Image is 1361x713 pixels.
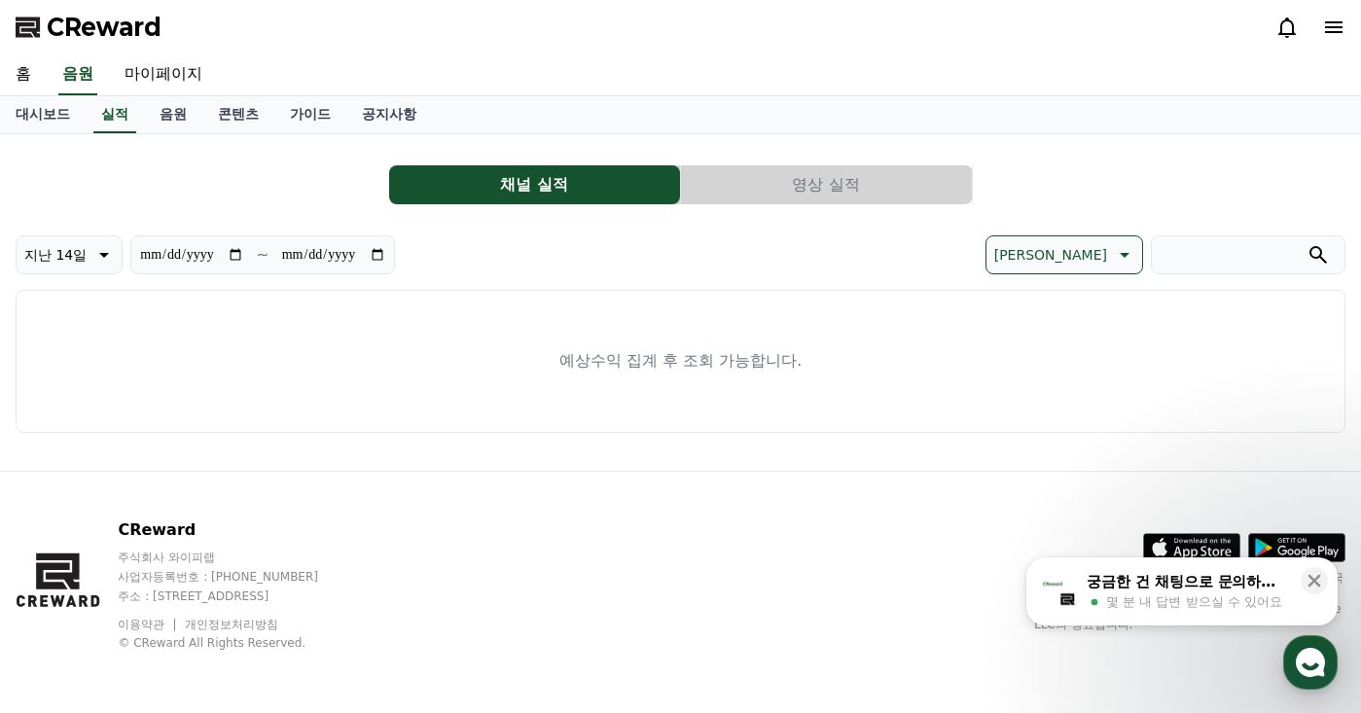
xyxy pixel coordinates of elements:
p: CReward [118,518,355,542]
a: 개인정보처리방침 [185,618,278,631]
a: 콘텐츠 [202,96,274,133]
button: [PERSON_NAME] [985,235,1143,274]
p: ~ [256,243,269,267]
a: 실적 [93,96,136,133]
a: 이용약관 [118,618,179,631]
p: 주소 : [STREET_ADDRESS] [118,588,355,604]
p: 주식회사 와이피랩 [118,550,355,565]
button: 채널 실적 [389,165,680,204]
a: CReward [16,12,161,43]
a: 영상 실적 [681,165,973,204]
span: CReward [47,12,161,43]
p: 예상수익 집계 후 조회 가능합니다. [559,349,802,373]
p: 지난 14일 [24,241,87,268]
p: [PERSON_NAME] [994,241,1107,268]
a: 음원 [144,96,202,133]
a: 마이페이지 [109,54,218,95]
a: 공지사항 [346,96,432,133]
a: 음원 [58,54,97,95]
p: 사업자등록번호 : [PHONE_NUMBER] [118,569,355,585]
a: 채널 실적 [389,165,681,204]
a: 가이드 [274,96,346,133]
button: 영상 실적 [681,165,972,204]
button: 지난 14일 [16,235,123,274]
p: © CReward All Rights Reserved. [118,635,355,651]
